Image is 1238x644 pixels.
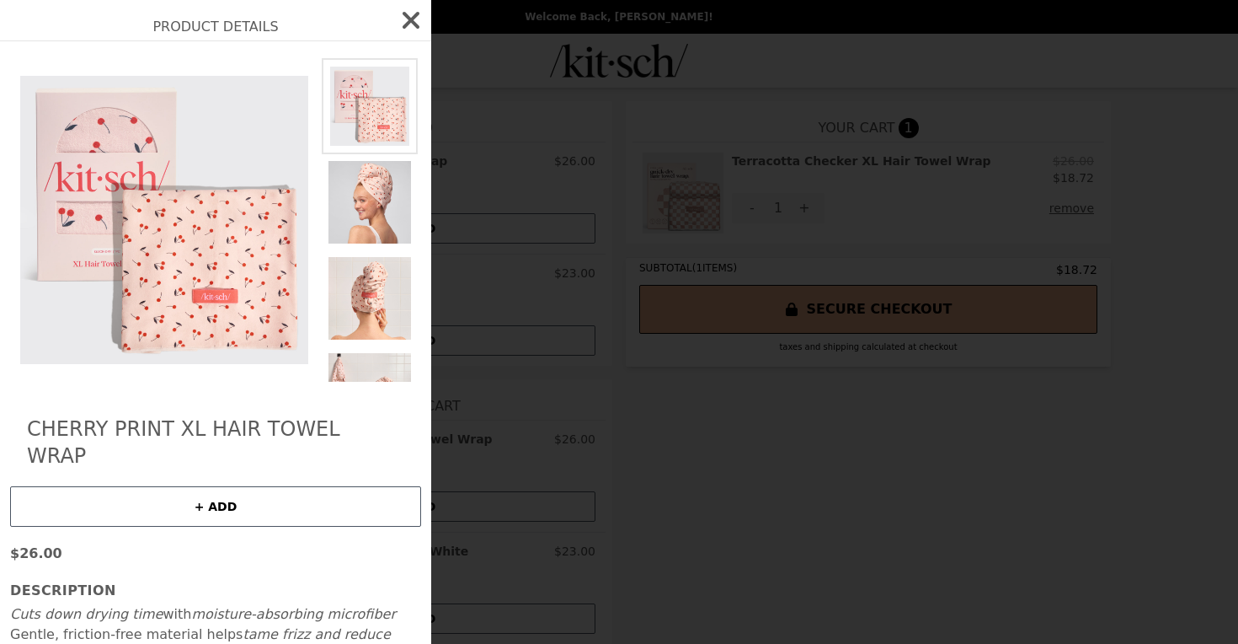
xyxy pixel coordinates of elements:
img: Default Title [322,154,418,250]
p: $26.00 [10,544,421,564]
li: with [10,604,421,625]
img: Default Title [322,250,418,346]
img: Default Title [322,58,418,154]
img: Default Title [10,58,318,382]
strong: Cuts down drying time [10,606,163,622]
img: Default Title [322,346,418,443]
h2: Cherry Print XL Hair Towel Wrap [27,416,404,470]
h3: Description [10,581,421,601]
strong: moisture-absorbing microfiber [191,606,396,622]
button: + ADD [10,486,421,527]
